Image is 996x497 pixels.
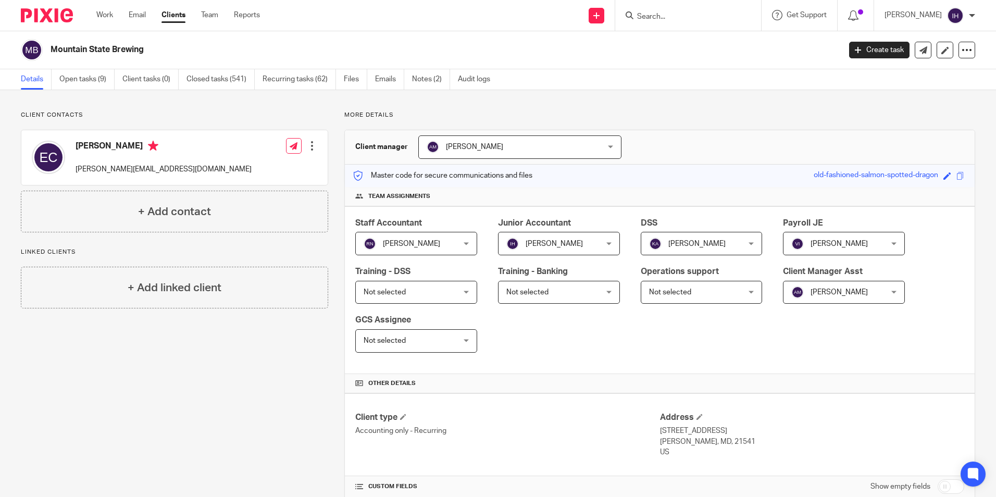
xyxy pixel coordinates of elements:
p: Client contacts [21,111,328,119]
p: [PERSON_NAME] [885,10,942,20]
input: Search [636,13,730,22]
span: Not selected [649,289,691,296]
span: [PERSON_NAME] [668,240,726,247]
span: Other details [368,379,416,388]
a: Client tasks (0) [122,69,179,90]
a: Audit logs [458,69,498,90]
a: Details [21,69,52,90]
h4: CUSTOM FIELDS [355,482,659,491]
p: Master code for secure communications and files [353,170,532,181]
p: [STREET_ADDRESS] [660,426,964,436]
h4: + Add contact [138,204,211,220]
span: Not selected [364,337,406,344]
span: Not selected [364,289,406,296]
a: Team [201,10,218,20]
p: More details [344,111,975,119]
a: Clients [161,10,185,20]
span: [PERSON_NAME] [446,143,503,151]
span: Client Manager Asst [783,267,863,276]
a: Emails [375,69,404,90]
p: [PERSON_NAME], MD, 21541 [660,437,964,447]
img: svg%3E [947,7,964,24]
a: Create task [849,42,910,58]
h2: Mountain State Brewing [51,44,677,55]
i: Primary [148,141,158,151]
a: Email [129,10,146,20]
p: [PERSON_NAME][EMAIL_ADDRESS][DOMAIN_NAME] [76,164,252,175]
h4: Client type [355,412,659,423]
h4: + Add linked client [128,280,221,296]
span: [PERSON_NAME] [811,240,868,247]
p: Accounting only - Recurring [355,426,659,436]
a: Closed tasks (541) [186,69,255,90]
p: US [660,447,964,457]
span: [PERSON_NAME] [811,289,868,296]
img: svg%3E [427,141,439,153]
span: [PERSON_NAME] [383,240,440,247]
a: Open tasks (9) [59,69,115,90]
a: Notes (2) [412,69,450,90]
a: Recurring tasks (62) [263,69,336,90]
img: svg%3E [506,238,519,250]
h4: [PERSON_NAME] [76,141,252,154]
span: Get Support [787,11,827,19]
img: Pixie [21,8,73,22]
span: Training - DSS [355,267,410,276]
div: old-fashioned-salmon-spotted-dragon [814,170,938,182]
span: [PERSON_NAME] [526,240,583,247]
span: Training - Banking [498,267,568,276]
h4: Address [660,412,964,423]
img: svg%3E [21,39,43,61]
img: svg%3E [791,238,804,250]
span: Junior Accountant [498,219,571,227]
span: Payroll JE [783,219,823,227]
img: svg%3E [649,238,662,250]
img: svg%3E [32,141,65,174]
p: Linked clients [21,248,328,256]
span: GCS Assignee [355,316,411,324]
h3: Client manager [355,142,408,152]
span: Staff Accountant [355,219,422,227]
img: svg%3E [791,286,804,299]
a: Reports [234,10,260,20]
a: Work [96,10,113,20]
span: Not selected [506,289,549,296]
label: Show empty fields [870,481,930,492]
span: DSS [641,219,657,227]
img: svg%3E [364,238,376,250]
span: Team assignments [368,192,430,201]
a: Files [344,69,367,90]
span: Operations support [641,267,719,276]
